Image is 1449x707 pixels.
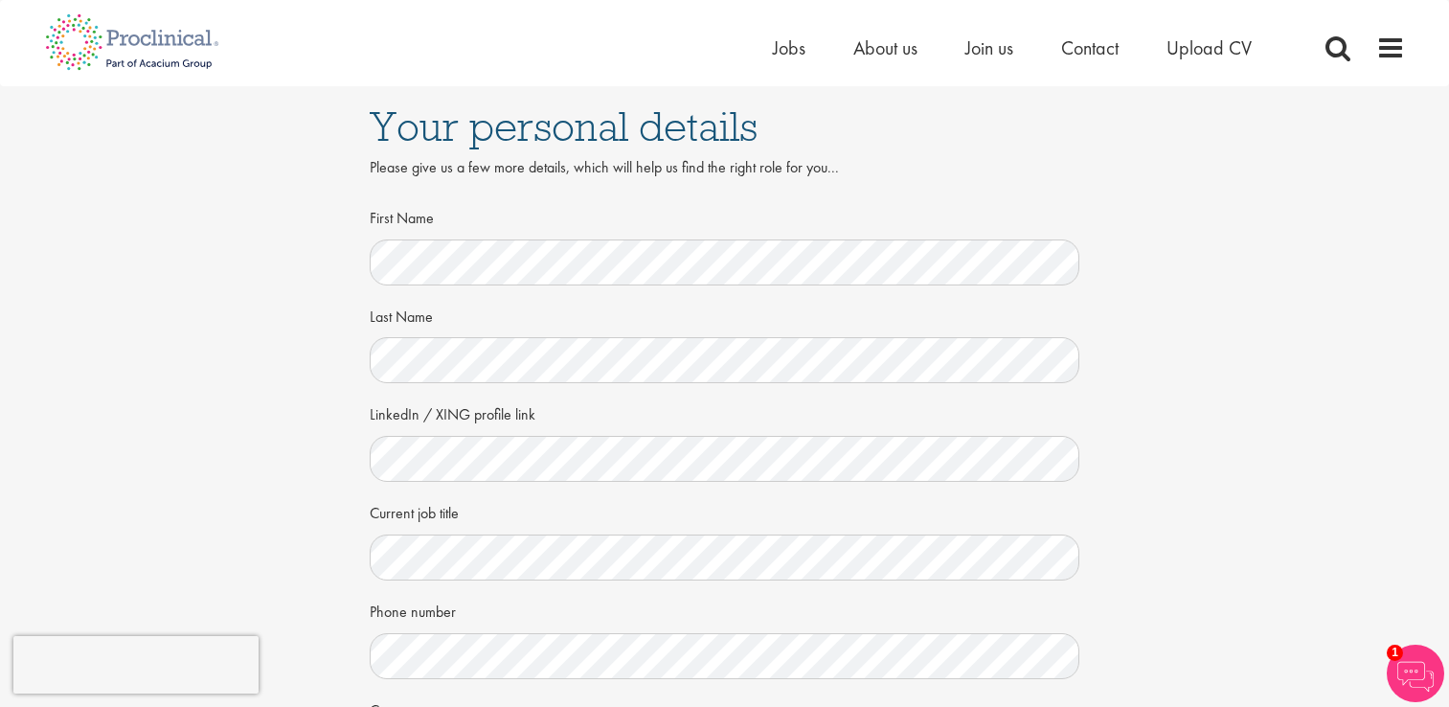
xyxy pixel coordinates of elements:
[773,35,805,60] a: Jobs
[1061,35,1119,60] a: Contact
[370,157,1080,201] div: Please give us a few more details, which will help us find the right role for you...
[370,398,535,426] label: LinkedIn / XING profile link
[1387,645,1403,661] span: 1
[370,496,459,525] label: Current job title
[370,595,456,624] label: Phone number
[1166,35,1252,60] a: Upload CV
[853,35,917,60] a: About us
[370,300,433,329] label: Last Name
[370,201,434,230] label: First Name
[370,105,1080,148] h1: Your personal details
[965,35,1013,60] a: Join us
[13,636,259,694] iframe: reCAPTCHA
[1387,645,1444,702] img: Chatbot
